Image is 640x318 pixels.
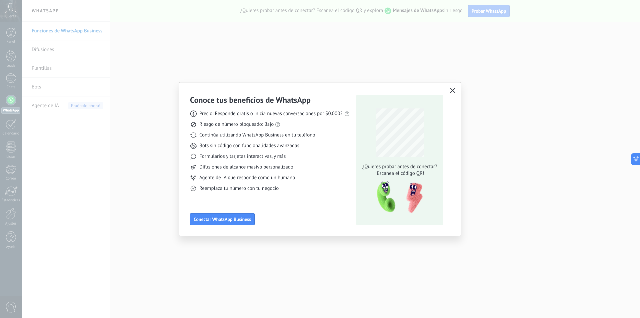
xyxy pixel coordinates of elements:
span: Riesgo de número bloqueado: Bajo [199,121,274,128]
span: Conectar WhatsApp Business [194,217,251,222]
span: Bots sin código con funcionalidades avanzadas [199,142,299,149]
span: Agente de IA que responde como un humano [199,175,295,181]
img: qr-pic-1x.png [371,180,424,215]
span: Precio: Responde gratis o inicia nuevas conversaciones por $0.0002 [199,110,343,117]
span: Formularios y tarjetas interactivas, y más [199,153,286,160]
h3: Conoce tus beneficios de WhatsApp [190,95,311,105]
button: Conectar WhatsApp Business [190,213,255,225]
span: Difusiones de alcance masivo personalizado [199,164,293,171]
span: Continúa utilizando WhatsApp Business en tu teléfono [199,132,315,138]
span: Reemplaza tu número con tu negocio [199,185,279,192]
span: ¡Escanea el código QR! [360,170,439,177]
span: ¿Quieres probar antes de conectar? [360,164,439,170]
